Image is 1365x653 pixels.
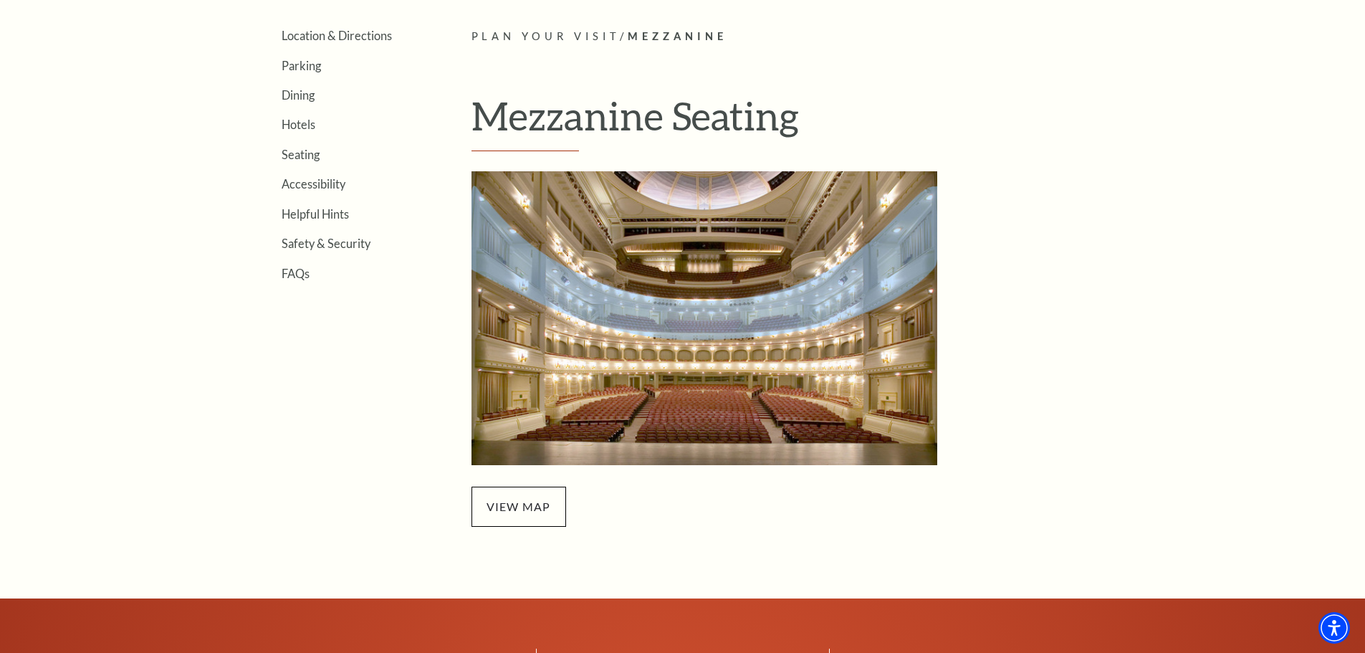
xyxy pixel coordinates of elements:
[471,171,937,465] img: Mezzanine Seating
[628,30,727,42] span: Mezzanine
[471,487,566,527] span: view map
[282,59,321,72] a: Parking
[282,118,315,131] a: Hotels
[282,148,320,161] a: Seating
[471,30,621,42] span: Plan Your Visit
[471,92,1127,151] h1: Mezzanine Seating
[282,177,345,191] a: Accessibility
[471,497,566,514] a: view map - open in a new tab
[282,267,310,280] a: FAQs
[1318,612,1350,644] div: Accessibility Menu
[282,88,315,102] a: Dining
[282,29,392,42] a: Location & Directions
[471,28,1127,46] p: /
[282,237,370,250] a: Safety & Security
[471,308,937,325] a: Mezzanine Seating - open in a new tab
[282,207,349,221] a: Helpful Hints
